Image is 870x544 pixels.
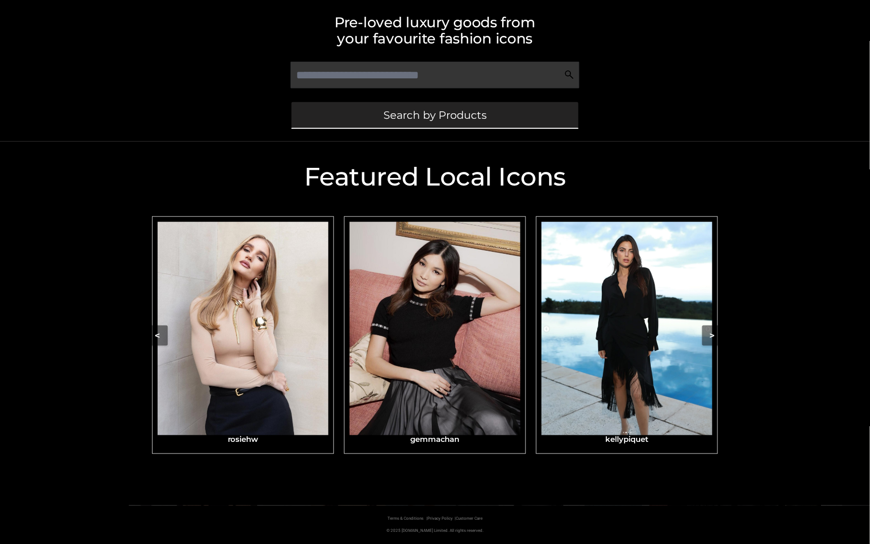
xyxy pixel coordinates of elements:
[344,216,526,454] a: gemmachangemmachan
[152,216,334,454] a: rosiehwrosiehw
[147,326,168,346] button: <
[542,222,712,435] img: kellypiquet
[158,222,328,435] img: rosiehw
[158,435,328,444] h3: rosiehw
[456,517,482,521] a: Customer Care
[383,110,487,120] span: Search by Products
[564,70,574,80] img: Search Icon
[542,435,712,444] h3: kellypiquet
[147,14,723,47] h2: Pre-loved luxury goods from your favourite fashion icons
[388,517,427,521] a: Terms & Conditions |
[536,216,718,454] a: kellypiquetkellypiquet
[147,164,723,190] h2: Featured Local Icons​
[350,435,520,444] h3: gemmachan
[147,216,723,455] div: Carousel Navigation
[702,326,723,346] button: >
[292,102,578,128] a: Search by Products
[350,222,520,435] img: gemmachan
[427,517,456,521] a: Privacy Policy |
[147,528,723,535] p: © 2025 [DOMAIN_NAME] Limited. All rights reserved.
